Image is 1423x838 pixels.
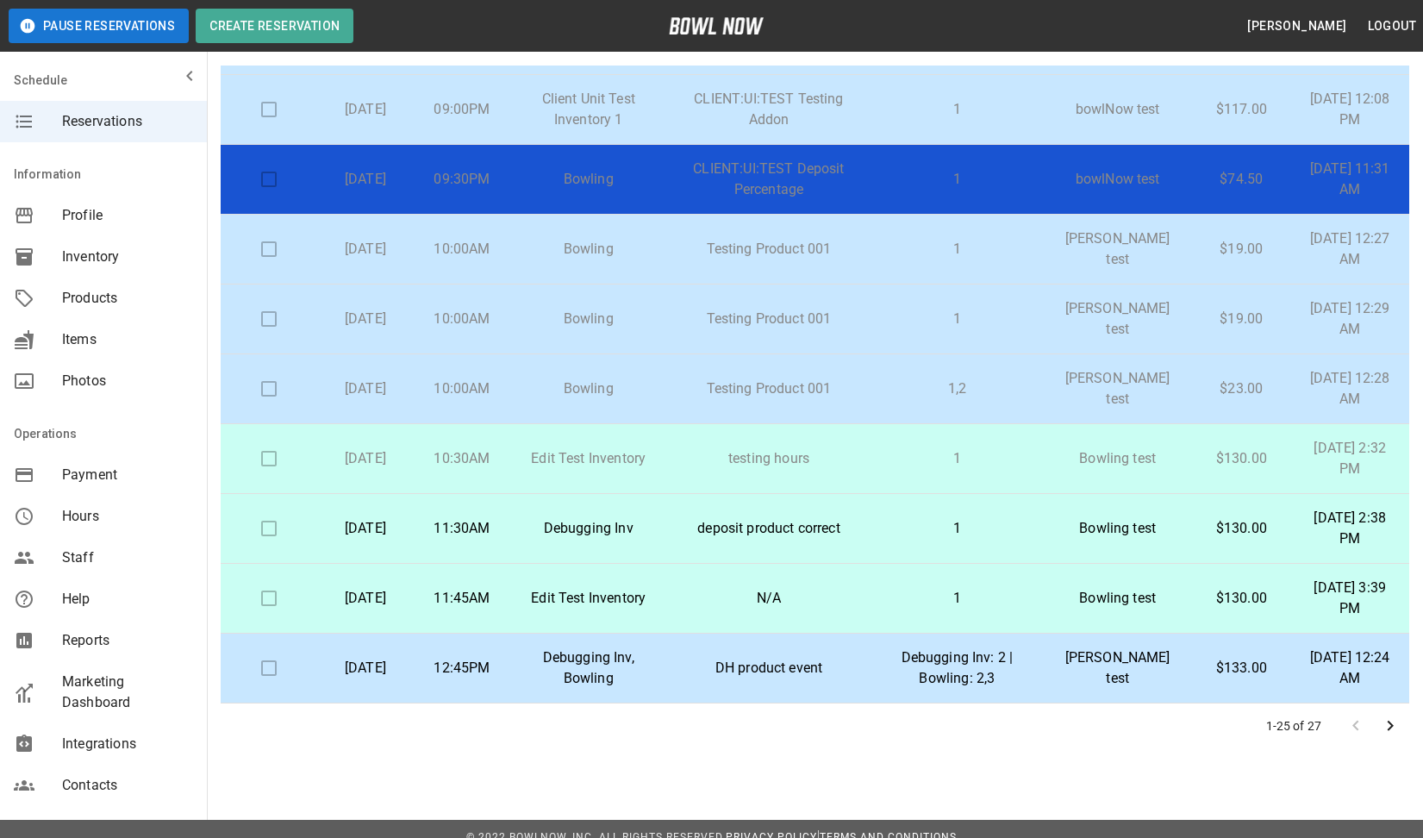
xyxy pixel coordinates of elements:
[1057,518,1178,539] p: Bowling test
[1304,438,1395,479] p: [DATE] 2:32 PM
[680,159,857,200] p: CLIENT:UI:TEST Deposit Percentage
[1304,647,1395,689] p: [DATE] 12:24 AM
[62,205,193,226] span: Profile
[1206,169,1276,190] p: $74.50
[1057,169,1178,190] p: bowlNow test
[1304,578,1395,619] p: [DATE] 3:39 PM
[680,89,857,130] p: CLIENT:UI:TEST Testing Addon
[1206,518,1276,539] p: $130.00
[62,288,193,309] span: Products
[9,9,189,43] button: Pause Reservations
[885,518,1030,539] p: 1
[524,169,652,190] p: Bowling
[1361,10,1423,42] button: Logout
[524,448,652,469] p: Edit Test Inventory
[1057,368,1178,410] p: [PERSON_NAME] test
[331,169,400,190] p: [DATE]
[196,9,353,43] button: Create Reservation
[1304,89,1395,130] p: [DATE] 12:08 PM
[524,647,652,689] p: Debugging Inv, Bowling
[885,239,1030,260] p: 1
[524,518,652,539] p: Debugging Inv
[331,588,400,609] p: [DATE]
[428,518,496,539] p: 11:30AM
[885,647,1030,689] p: Debugging Inv: 2 | Bowling: 2,3
[1304,298,1395,340] p: [DATE] 12:29 AM
[1206,239,1276,260] p: $19.00
[62,734,193,754] span: Integrations
[62,329,193,350] span: Items
[62,247,193,267] span: Inventory
[680,239,857,260] p: Testing Product 001
[62,506,193,527] span: Hours
[1206,378,1276,399] p: $23.00
[428,378,496,399] p: 10:00AM
[1057,588,1178,609] p: Bowling test
[331,309,400,329] p: [DATE]
[1206,309,1276,329] p: $19.00
[885,309,1030,329] p: 1
[885,588,1030,609] p: 1
[524,309,652,329] p: Bowling
[1304,508,1395,549] p: [DATE] 2:38 PM
[1304,159,1395,200] p: [DATE] 11:31 AM
[885,448,1030,469] p: 1
[428,239,496,260] p: 10:00AM
[62,547,193,568] span: Staff
[331,99,400,120] p: [DATE]
[669,17,764,34] img: logo
[428,309,496,329] p: 10:00AM
[62,371,193,391] span: Photos
[62,672,193,713] span: Marketing Dashboard
[1057,647,1178,689] p: [PERSON_NAME] test
[1057,298,1178,340] p: [PERSON_NAME] test
[62,775,193,796] span: Contacts
[62,630,193,651] span: Reports
[524,239,652,260] p: Bowling
[331,239,400,260] p: [DATE]
[1206,658,1276,679] p: $133.00
[524,89,652,130] p: Client Unit Test Inventory 1
[680,518,857,539] p: deposit product correct
[885,99,1030,120] p: 1
[885,169,1030,190] p: 1
[680,658,857,679] p: DH product event
[680,588,857,609] p: N/A
[331,448,400,469] p: [DATE]
[1206,448,1276,469] p: $130.00
[1240,10,1353,42] button: [PERSON_NAME]
[331,518,400,539] p: [DATE]
[62,589,193,610] span: Help
[331,658,400,679] p: [DATE]
[1266,717,1322,735] p: 1-25 of 27
[62,111,193,132] span: Reservations
[1373,709,1407,743] button: Go to next page
[1206,588,1276,609] p: $130.00
[1304,228,1395,270] p: [DATE] 12:27 AM
[524,378,652,399] p: Bowling
[680,448,857,469] p: testing hours
[1057,228,1178,270] p: [PERSON_NAME] test
[1057,448,1178,469] p: Bowling test
[428,448,496,469] p: 10:30AM
[428,169,496,190] p: 09:30PM
[428,658,496,679] p: 12:45PM
[524,588,652,609] p: Edit Test Inventory
[1304,368,1395,410] p: [DATE] 12:28 AM
[680,309,857,329] p: Testing Product 001
[1057,99,1178,120] p: bowlNow test
[680,378,857,399] p: Testing Product 001
[331,378,400,399] p: [DATE]
[428,99,496,120] p: 09:00PM
[428,588,496,609] p: 11:45AM
[885,378,1030,399] p: 1,2
[62,465,193,485] span: Payment
[1206,99,1276,120] p: $117.00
